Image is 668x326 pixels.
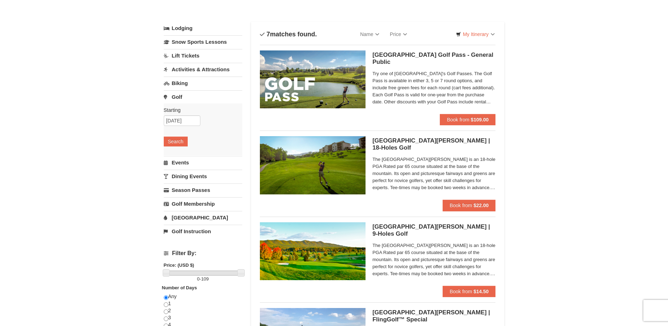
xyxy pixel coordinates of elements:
[373,242,496,277] span: The [GEOGRAPHIC_DATA][PERSON_NAME] is an 18-hole PGA Rated par 65 course situated at the base of ...
[471,117,489,122] strong: $109.00
[164,137,188,146] button: Search
[260,222,366,280] img: 6619859-87-49ad91d4.jpg
[164,276,242,283] label: -
[373,70,496,105] span: Try one of [GEOGRAPHIC_DATA]'s Golf Passes. The Golf Pass is available in either 3, 5 or 7 round ...
[443,286,496,297] button: Book from $14.50
[267,31,270,38] span: 7
[162,285,197,290] strong: Number of Days
[164,211,242,224] a: [GEOGRAPHIC_DATA]
[474,289,489,294] strong: $14.50
[201,276,209,282] span: 109
[450,203,472,208] span: Book from
[164,107,237,114] label: Starting
[164,22,242,35] a: Lodging
[450,289,472,294] span: Book from
[164,49,242,62] a: Lift Tickets
[164,77,242,90] a: Biking
[164,197,242,210] a: Golf Membership
[164,170,242,183] a: Dining Events
[451,29,499,40] a: My Itinerary
[373,137,496,151] h5: [GEOGRAPHIC_DATA][PERSON_NAME] | 18-Holes Golf
[443,200,496,211] button: Book from $22.00
[164,225,242,238] a: Golf Instruction
[164,250,242,256] h4: Filter By:
[447,117,469,122] span: Book from
[164,63,242,76] a: Activities & Attractions
[474,203,489,208] strong: $22.00
[373,223,496,237] h5: [GEOGRAPHIC_DATA][PERSON_NAME] | 9-Holes Golf
[260,50,366,108] img: 6619859-108-f6e09677.jpg
[260,31,317,38] h4: matches found.
[385,27,412,41] a: Price
[164,183,242,197] a: Season Passes
[355,27,385,41] a: Name
[164,90,242,103] a: Golf
[164,262,194,268] strong: Price: (USD $)
[373,156,496,191] span: The [GEOGRAPHIC_DATA][PERSON_NAME] is an 18-hole PGA Rated par 65 course situated at the base of ...
[373,309,496,323] h5: [GEOGRAPHIC_DATA][PERSON_NAME] | FlingGolf™ Special
[164,156,242,169] a: Events
[164,35,242,48] a: Snow Sports Lessons
[260,136,366,194] img: 6619859-85-1f84791f.jpg
[440,114,495,125] button: Book from $109.00
[197,276,200,282] span: 0
[373,52,496,66] h5: [GEOGRAPHIC_DATA] Golf Pass - General Public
